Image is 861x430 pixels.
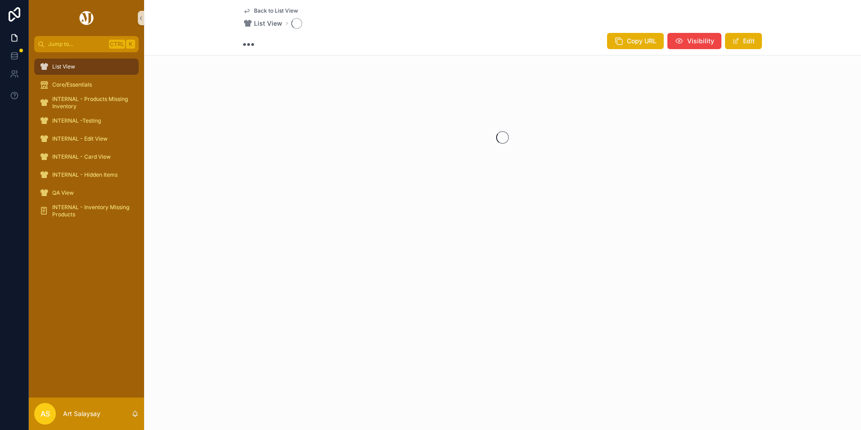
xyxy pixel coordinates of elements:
a: Back to List View [243,7,298,14]
a: INTERNAL - Hidden Items [34,167,139,183]
a: INTERNAL - Edit View [34,131,139,147]
span: AS [41,408,50,419]
button: Edit [725,33,762,49]
span: INTERNAL - Hidden Items [52,171,118,178]
button: Jump to...CtrlK [34,36,139,52]
a: List View [34,59,139,75]
span: List View [52,63,75,70]
span: INTERNAL - Inventory Missing Products [52,204,130,218]
div: scrollable content [29,52,144,231]
button: Visibility [667,33,721,49]
p: Art Salaysay [63,409,100,418]
span: QA View [52,189,74,197]
span: INTERNAL - Edit View [52,135,108,142]
span: Visibility [687,37,714,46]
button: Copy URL [607,33,664,49]
a: INTERNAL - Card View [34,149,139,165]
span: Core/Essentials [52,81,92,88]
a: List View [243,19,282,28]
img: App logo [78,11,95,25]
span: List View [254,19,282,28]
a: INTERNAL - Products Missing Inventory [34,95,139,111]
span: Back to List View [254,7,298,14]
span: Copy URL [627,37,657,46]
a: Core/Essentials [34,77,139,93]
span: INTERNAL - Products Missing Inventory [52,96,130,110]
span: Jump to... [48,41,105,48]
span: INTERNAL - Card View [52,153,111,160]
a: QA View [34,185,139,201]
span: Ctrl [109,40,125,49]
span: K [127,41,134,48]
a: INTERNAL -Testing [34,113,139,129]
span: INTERNAL -Testing [52,117,101,124]
a: INTERNAL - Inventory Missing Products [34,203,139,219]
